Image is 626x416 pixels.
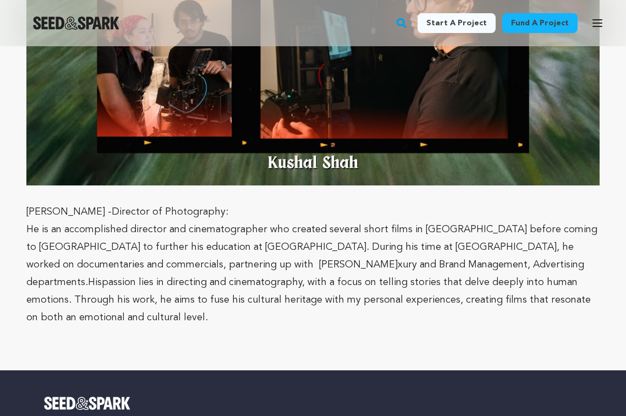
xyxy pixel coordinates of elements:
span: His [88,277,102,287]
a: Seed&Spark Homepage [44,397,582,410]
a: Start a project [418,13,496,33]
a: Fund a project [502,13,578,33]
img: Seed&Spark Logo [44,397,130,410]
p: [PERSON_NAME] -Director of Photography: [26,203,600,221]
span: He is an accomplished director and cinematographer who created several short films in [GEOGRAPHIC... [26,225,597,270]
img: Seed&Spark Logo Dark Mode [33,17,119,30]
p: xury and Brand Management, Advertising departments. passion lies in directing and cinematography,... [26,221,600,326]
a: Seed&Spark Homepage [33,17,119,30]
